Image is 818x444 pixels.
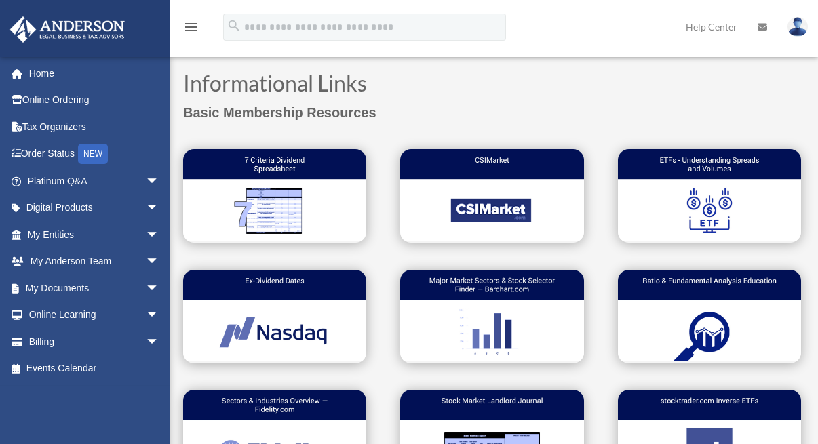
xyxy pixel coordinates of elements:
[146,275,173,302] span: arrow_drop_down
[9,275,180,302] a: My Documentsarrow_drop_down
[183,24,199,35] a: menu
[146,167,173,195] span: arrow_drop_down
[9,221,180,248] a: My Entitiesarrow_drop_down
[146,248,173,276] span: arrow_drop_down
[9,87,180,114] a: Online Ordering
[9,140,180,168] a: Order StatusNEW
[618,149,801,241] img: ETFs
[183,270,366,361] img: Ex-Dividend dates
[146,302,173,329] span: arrow_drop_down
[9,113,180,140] a: Tax Organizers
[6,16,129,43] img: Anderson Advisors Platinum Portal
[9,328,180,355] a: Billingarrow_drop_down
[146,221,173,249] span: arrow_drop_down
[400,270,583,361] img: Market Sectors
[146,328,173,356] span: arrow_drop_down
[400,149,583,241] img: CSIMarket
[9,355,180,382] a: Events Calendar
[9,248,180,275] a: My Anderson Teamarrow_drop_down
[183,19,199,35] i: menu
[9,167,180,195] a: Platinum Q&Aarrow_drop_down
[9,195,180,222] a: Digital Productsarrow_drop_down
[9,302,180,329] a: Online Learningarrow_drop_down
[146,195,173,222] span: arrow_drop_down
[183,149,366,241] img: 7 Criteria
[78,144,108,164] div: NEW
[618,270,801,361] img: Ratio & Fund Analysis Edu
[183,73,801,101] h2: Informational Links
[787,17,808,37] img: User Pic
[227,18,241,33] i: search
[183,101,801,125] p: Basic Membership Resources
[9,60,180,87] a: Home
